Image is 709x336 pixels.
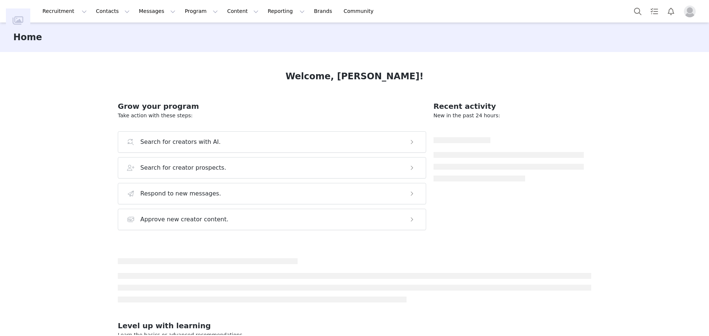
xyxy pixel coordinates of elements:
button: Approve new creator content. [118,209,426,230]
a: Community [339,3,381,20]
h2: Grow your program [118,101,426,112]
button: Content [223,3,263,20]
h3: Respond to new messages. [140,189,221,198]
h2: Recent activity [434,101,584,112]
p: New in the past 24 hours: [434,112,584,119]
h3: Search for creators with AI. [140,138,221,146]
button: Recruitment [38,3,91,20]
button: Messages [134,3,180,20]
a: Tasks [646,3,662,20]
button: Respond to new messages. [118,183,426,204]
h1: Welcome, [PERSON_NAME]! [285,70,424,83]
button: Search for creators with AI. [118,131,426,153]
button: Notifications [663,3,679,20]
button: Program [180,3,222,20]
button: Search [630,3,646,20]
h3: Home [13,31,42,44]
h3: Search for creator prospects. [140,163,226,172]
button: Search for creator prospects. [118,157,426,179]
h2: Level up with learning [118,320,591,331]
button: Reporting [263,3,309,20]
a: Brands [309,3,339,20]
button: Contacts [92,3,134,20]
button: Profile [679,6,703,17]
img: placeholder-profile.jpg [684,6,696,17]
h3: Approve new creator content. [140,215,229,224]
p: Take action with these steps: [118,112,426,119]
